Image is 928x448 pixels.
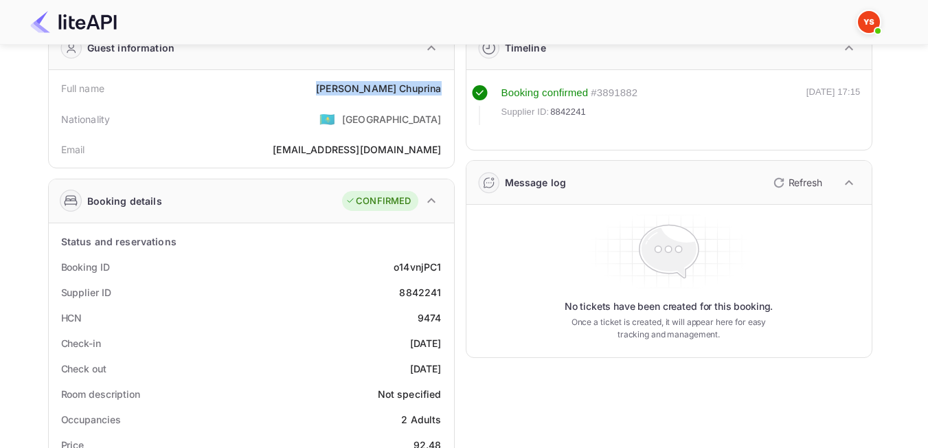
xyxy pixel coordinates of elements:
button: Refresh [765,172,828,194]
p: Once a ticket is created, it will appear here for easy tracking and management. [561,316,778,341]
div: Check-in [61,336,101,350]
div: Booking confirmed [501,85,589,101]
p: Refresh [789,175,822,190]
div: [DATE] 17:15 [806,85,861,125]
div: o14vnjPC1 [394,260,441,274]
span: United States [319,107,335,131]
div: # 3891882 [591,85,637,101]
div: Supplier ID [61,285,111,300]
div: Not specified [378,387,442,401]
span: Supplier ID: [501,105,550,119]
div: Room description [61,387,140,401]
div: Status and reservations [61,234,177,249]
div: [DATE] [410,361,442,376]
div: Nationality [61,112,111,126]
div: Guest information [87,41,175,55]
div: Message log [505,175,567,190]
div: Email [61,142,85,157]
div: Timeline [505,41,546,55]
div: [DATE] [410,336,442,350]
div: Occupancies [61,412,121,427]
div: 9474 [418,311,442,325]
span: 8842241 [550,105,586,119]
p: No tickets have been created for this booking. [565,300,773,313]
div: Booking details [87,194,162,208]
div: Check out [61,361,106,376]
img: LiteAPI Logo [30,11,117,33]
div: [GEOGRAPHIC_DATA] [342,112,442,126]
div: CONFIRMED [346,194,411,208]
div: Booking ID [61,260,110,274]
div: [PERSON_NAME] Chuprina [316,81,441,96]
div: 8842241 [399,285,441,300]
div: [EMAIL_ADDRESS][DOMAIN_NAME] [273,142,441,157]
img: Yandex Support [858,11,880,33]
div: HCN [61,311,82,325]
div: 2 Adults [401,412,441,427]
div: Full name [61,81,104,96]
